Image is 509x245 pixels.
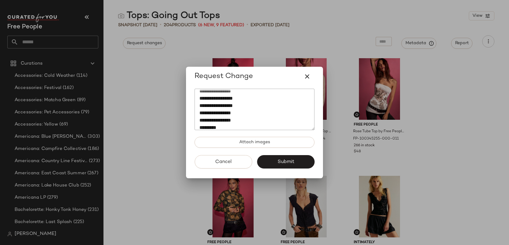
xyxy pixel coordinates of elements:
span: Attach images [239,140,270,145]
span: Request Change [195,72,253,81]
span: Cancel [215,159,232,165]
span: Submit [277,159,294,165]
button: Cancel [195,155,252,169]
button: Submit [257,155,314,169]
button: Attach images [195,137,314,148]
